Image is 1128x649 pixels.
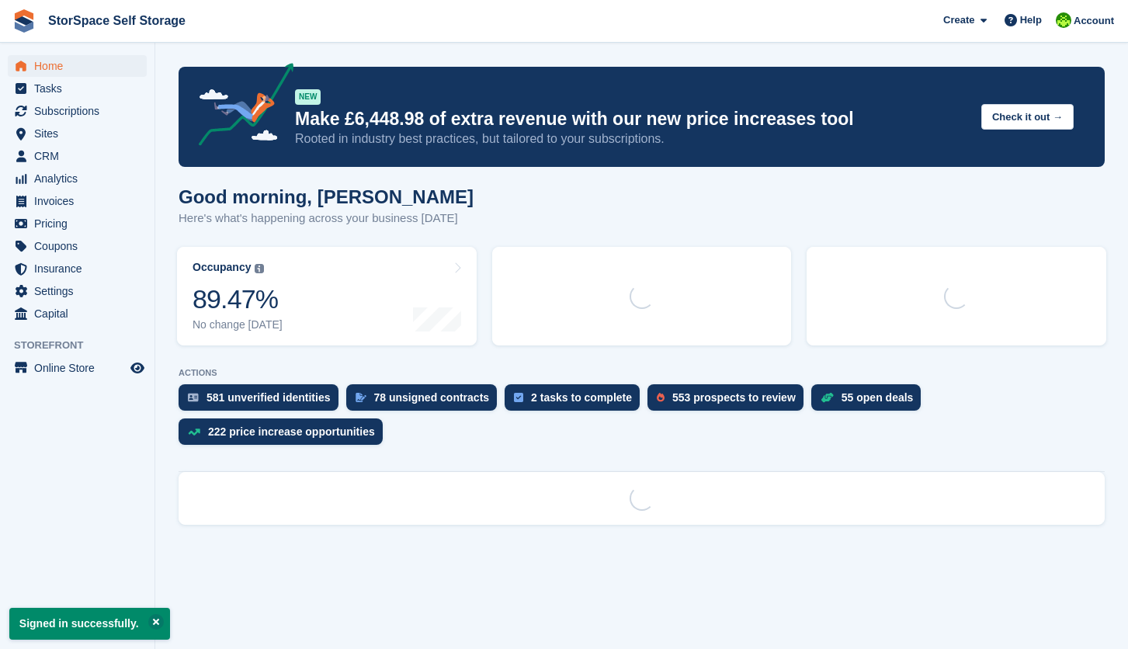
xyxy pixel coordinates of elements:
span: Sites [34,123,127,144]
p: Signed in successfully. [9,608,170,640]
a: menu [8,78,147,99]
div: Occupancy [193,261,251,274]
p: Here's what's happening across your business [DATE] [179,210,474,227]
div: 222 price increase opportunities [208,425,375,438]
img: contract_signature_icon-13c848040528278c33f63329250d36e43548de30e8caae1d1a13099fd9432cc5.svg [356,393,366,402]
span: Analytics [34,168,127,189]
a: menu [8,213,147,234]
span: Storefront [14,338,154,353]
span: Settings [34,280,127,302]
a: menu [8,303,147,324]
a: 55 open deals [811,384,929,418]
a: menu [8,280,147,302]
a: menu [8,100,147,122]
span: Online Store [34,357,127,379]
span: Create [943,12,974,28]
p: ACTIONS [179,368,1105,378]
img: prospect-51fa495bee0391a8d652442698ab0144808aea92771e9ea1ae160a38d050c398.svg [657,393,665,402]
img: task-75834270c22a3079a89374b754ae025e5fb1db73e45f91037f5363f120a921f8.svg [514,393,523,402]
a: 2 tasks to complete [505,384,647,418]
span: Tasks [34,78,127,99]
span: Capital [34,303,127,324]
span: Insurance [34,258,127,279]
span: Home [34,55,127,77]
a: 222 price increase opportunities [179,418,390,453]
span: Pricing [34,213,127,234]
a: menu [8,190,147,212]
img: deal-1b604bf984904fb50ccaf53a9ad4b4a5d6e5aea283cecdc64d6e3604feb123c2.svg [821,392,834,403]
button: Check it out → [981,104,1074,130]
img: paul catt [1056,12,1071,28]
span: Help [1020,12,1042,28]
img: price_increase_opportunities-93ffe204e8149a01c8c9dc8f82e8f89637d9d84a8eef4429ea346261dce0b2c0.svg [188,429,200,436]
div: No change [DATE] [193,318,283,331]
img: stora-icon-8386f47178a22dfd0bd8f6a31ec36ba5ce8667c1dd55bd0f319d3a0aa187defe.svg [12,9,36,33]
div: NEW [295,89,321,105]
a: Preview store [128,359,147,377]
span: CRM [34,145,127,167]
a: Occupancy 89.47% No change [DATE] [177,247,477,345]
div: 78 unsigned contracts [374,391,490,404]
a: menu [8,123,147,144]
a: 581 unverified identities [179,384,346,418]
span: Subscriptions [34,100,127,122]
a: StorSpace Self Storage [42,8,192,33]
div: 89.47% [193,283,283,315]
a: menu [8,168,147,189]
p: Make £6,448.98 of extra revenue with our new price increases tool [295,108,969,130]
a: 553 prospects to review [647,384,811,418]
span: Coupons [34,235,127,257]
p: Rooted in industry best practices, but tailored to your subscriptions. [295,130,969,147]
span: Account [1074,13,1114,29]
img: icon-info-grey-7440780725fd019a000dd9b08b2336e03edf1995a4989e88bcd33f0948082b44.svg [255,264,264,273]
img: verify_identity-adf6edd0f0f0b5bbfe63781bf79b02c33cf7c696d77639b501bdc392416b5a36.svg [188,393,199,402]
h1: Good morning, [PERSON_NAME] [179,186,474,207]
img: price-adjustments-announcement-icon-8257ccfd72463d97f412b2fc003d46551f7dbcb40ab6d574587a9cd5c0d94... [186,63,294,151]
a: menu [8,357,147,379]
div: 581 unverified identities [207,391,331,404]
div: 55 open deals [842,391,914,404]
a: menu [8,258,147,279]
div: 2 tasks to complete [531,391,632,404]
a: menu [8,55,147,77]
div: 553 prospects to review [672,391,796,404]
span: Invoices [34,190,127,212]
a: menu [8,235,147,257]
a: menu [8,145,147,167]
a: 78 unsigned contracts [346,384,505,418]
